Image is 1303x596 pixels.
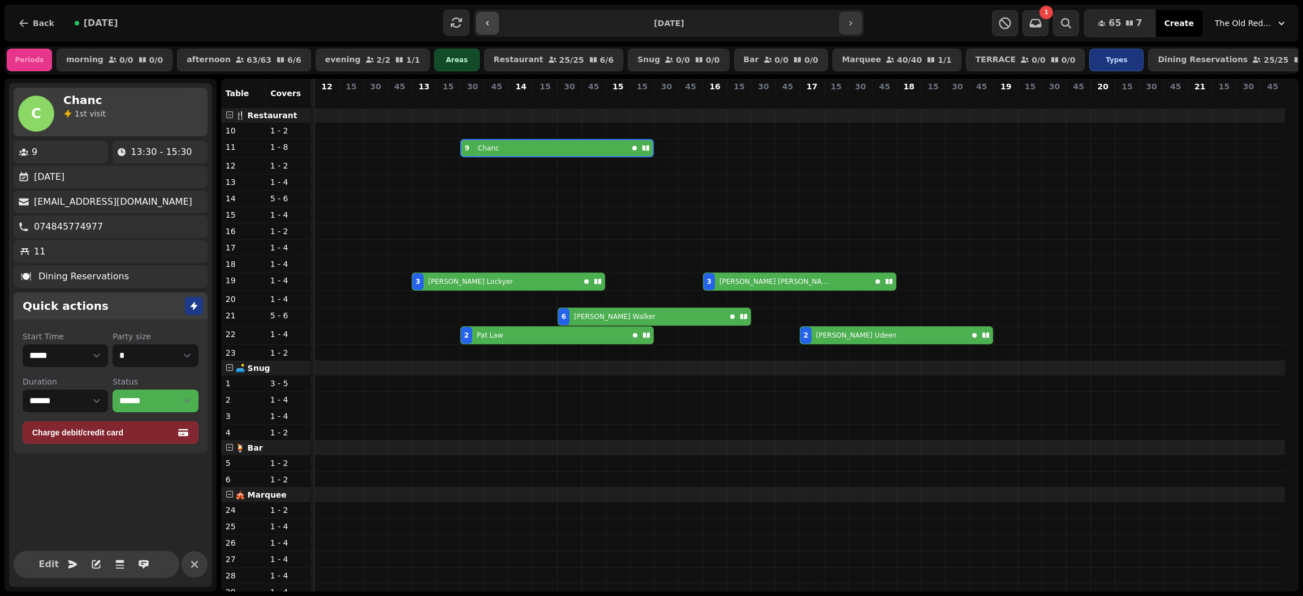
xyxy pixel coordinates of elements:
button: afternoon63/636/6 [177,49,311,71]
button: Charge debit/credit card [23,421,199,444]
p: 25 / 25 [1263,56,1288,64]
p: 15 [637,81,648,92]
p: 0 [347,94,356,106]
span: Table [226,89,249,98]
p: 21 [226,310,261,321]
p: 0 [953,94,962,106]
p: 074845774977 [34,220,103,234]
button: Restaurant25/256/6 [484,49,623,71]
p: 28 [226,570,261,581]
button: evening2/21/1 [316,49,430,71]
p: 15 [540,81,550,92]
span: Covers [270,89,301,98]
div: 9 [465,144,469,153]
p: 0 [322,94,331,106]
p: 0 [662,94,671,106]
p: Marquee [842,55,881,64]
p: 15 [612,81,623,92]
p: 14 [515,81,526,92]
p: 1 - 4 [270,394,306,405]
p: 0 [1074,94,1083,106]
h2: Chanc [63,92,106,108]
div: 6 [562,312,566,321]
div: Areas [434,49,480,71]
p: 1 - 4 [270,411,306,422]
p: 26 [226,537,261,549]
p: 1 / 1 [406,56,420,64]
p: 25 / 25 [559,56,584,64]
p: 0 / 0 [676,56,690,64]
p: 13:30 - 15:30 [131,145,192,159]
p: 0 [832,94,841,106]
p: 0 [541,94,550,106]
button: Bar0/00/0 [734,49,828,71]
p: 1 - 2 [270,160,306,171]
p: Dining Reservations [38,270,129,283]
p: 30 [952,81,963,92]
p: 20 [1097,81,1108,92]
p: 30 [758,81,769,92]
p: 18 [226,258,261,270]
p: 19 [1000,81,1011,92]
p: 🍽️ [20,270,32,283]
p: 1 - 4 [270,209,306,221]
p: Restaurant [494,55,543,64]
p: 27 [226,554,261,565]
p: 1 - 4 [270,329,306,340]
p: 0 [395,94,404,106]
p: 18 [903,81,914,92]
span: 1 [1045,10,1049,15]
p: 0 [929,94,938,106]
p: 1 - 2 [270,474,306,485]
p: 1 - 2 [270,347,306,359]
p: 30 [855,81,866,92]
p: 0 [880,94,889,106]
p: 12 [226,160,261,171]
p: 1 - 8 [270,141,306,153]
p: 0 [1002,94,1011,106]
p: 0 / 0 [804,56,818,64]
button: [DATE] [66,10,127,37]
p: 0 / 0 [119,56,133,64]
p: 0 / 0 [149,56,163,64]
p: 0 [638,94,647,106]
p: 11 [34,245,45,258]
div: Periods [7,49,52,71]
p: 13 [418,81,429,92]
p: 0 [614,94,623,106]
p: 1 [226,378,261,389]
p: 0 [1050,94,1059,106]
p: 15 [831,81,842,92]
label: Party size [113,331,198,342]
span: Edit [42,560,55,569]
p: 3 [226,411,261,422]
p: 11 [226,141,261,153]
p: 0 [856,94,865,106]
p: 0 [371,94,380,106]
p: 45 [1267,81,1278,92]
p: 0 / 0 [706,56,720,64]
h2: Quick actions [23,298,109,314]
p: 15 [1121,81,1132,92]
p: [PERSON_NAME] Lockyer [428,277,513,286]
p: 11 [468,94,477,106]
p: 5 [226,457,261,469]
p: 17 [226,242,261,253]
p: 30 [1049,81,1060,92]
p: 43 [710,94,719,106]
p: 1 - 2 [270,504,306,516]
span: 1 [75,109,80,118]
p: 0 [977,94,986,106]
p: [PERSON_NAME] Walker [574,312,655,321]
p: 45 [976,81,987,92]
p: 0 [516,94,525,106]
p: 15 [734,81,744,92]
button: morning0/00/0 [57,49,172,71]
span: Back [33,19,54,27]
p: Pat Law [477,331,503,340]
p: 0 [1026,94,1035,106]
p: 45 [1073,81,1084,92]
p: 0 [1244,94,1253,106]
span: C [31,107,41,120]
span: The Old Red Lion [1215,18,1271,29]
